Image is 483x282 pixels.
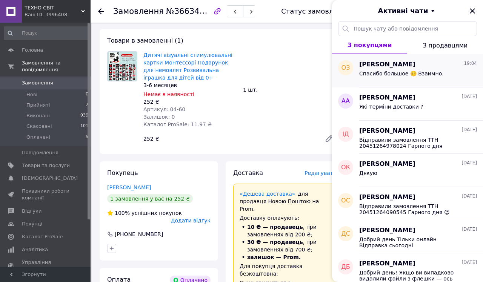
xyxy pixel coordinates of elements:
[461,93,477,100] span: [DATE]
[359,236,466,248] span: Добрий день Тільки онлайн Відправка сьогодні
[247,239,303,245] span: 30 ₴ — продавець
[353,6,462,16] button: Активні чати
[468,6,477,15] button: Закрити
[359,93,415,102] span: [PERSON_NAME]
[423,42,468,49] span: З продавцями
[464,60,477,67] span: 19:04
[22,233,63,240] span: Каталог ProSale
[332,121,483,154] button: ІД[PERSON_NAME][DATE]Відправили замовлення ТТН 20451264978024 Гарного дня
[107,184,151,190] a: [PERSON_NAME]
[461,259,477,266] span: [DATE]
[107,209,182,217] div: успішних покупок
[143,114,175,120] span: Залишок: 0
[341,230,350,238] span: ДС
[305,170,337,176] span: Редагувати
[321,131,337,146] a: Редагувати
[359,137,466,149] span: Відправили замовлення ТТН 20451264978024 Гарного дня
[233,169,263,176] span: Доставка
[25,5,81,11] span: ТЕХНО СВІТ
[332,36,407,54] button: З покупцями
[341,263,350,271] span: дб
[341,196,350,205] span: ОС
[359,270,466,282] span: Добрий день! Якщо ви випадково видалили файли з флешки — ось офіційне посилання, де можна їх зава...
[26,91,37,98] span: Нові
[22,188,70,201] span: Показники роботи компанії
[332,54,483,87] button: ОЗ[PERSON_NAME]19:04Спасибо большое ☺️ Взаимно.
[143,81,237,89] div: 3-6 месяцев
[86,102,88,109] span: 7
[461,226,477,233] span: [DATE]
[341,163,350,172] span: ОК
[240,214,330,222] div: Доставку оплачують:
[332,220,483,253] button: ДС[PERSON_NAME][DATE]Добрий день Тільки онлайн Відправка сьогодні
[332,187,483,220] button: ОС[PERSON_NAME][DATE]Відправили замовлення ТТН 20451264090545 Гарного дня 😉
[332,87,483,121] button: АА[PERSON_NAME][DATE]Які терміни доставки ?
[359,160,415,169] span: [PERSON_NAME]
[359,70,444,77] span: Спасибо большое ☺️ Взаимно.
[341,97,350,106] span: АА
[4,26,89,40] input: Пошук
[22,246,48,253] span: Аналітика
[341,64,350,72] span: ОЗ
[359,127,415,135] span: [PERSON_NAME]
[22,60,91,73] span: Замовлення та повідомлення
[143,98,237,106] div: 252 ₴
[114,230,164,238] div: [PHONE_NUMBER]
[378,6,428,16] span: Активні чати
[359,60,415,69] span: [PERSON_NAME]
[22,162,70,169] span: Товари та послуги
[80,112,88,119] span: 939
[113,7,164,16] span: Замовлення
[461,160,477,166] span: [DATE]
[26,134,50,141] span: Оплачені
[22,175,78,182] span: [DEMOGRAPHIC_DATA]
[86,91,88,98] span: 0
[22,149,58,156] span: Повідомлення
[143,52,232,81] a: Дитячі візуальні стимулювальні картки Монтессорі Подарунок для немовлят Розвивальна іграшка для д...
[98,8,104,15] div: Повернутися назад
[338,21,477,36] input: Пошук чату або повідомлення
[86,134,88,141] span: 5
[240,262,330,277] div: Для покупця доставка безкоштовна.
[240,223,330,238] li: , при замовленнях від 200 ₴;
[407,36,483,54] button: З продавцями
[359,170,377,176] span: Дякую
[22,80,53,86] span: Замовлення
[107,169,138,176] span: Покупець
[80,123,88,130] span: 101
[342,130,349,139] span: ІД
[166,6,220,16] span: №366348791
[348,41,392,49] span: З покупцями
[247,224,303,230] span: 10 ₴ — продавець
[26,123,52,130] span: Скасовані
[461,127,477,133] span: [DATE]
[143,106,185,112] span: Артикул: 04-60
[115,210,130,216] span: 100%
[143,121,212,127] span: Каталог ProSale: 11.97 ₴
[240,191,295,197] a: «Дешева доставка»
[240,190,330,213] div: для продавця Новою Поштою на Prom.
[107,194,193,203] div: 1 замовлення у вас на 252 ₴
[22,221,42,227] span: Покупці
[281,8,351,15] div: Статус замовлення
[171,218,211,224] span: Додати відгук
[359,203,466,215] span: Відправили замовлення ТТН 20451264090545 Гарного дня 😉
[240,84,340,95] div: 1 шт.
[332,154,483,187] button: ОК[PERSON_NAME][DATE]Дякую
[22,208,42,215] span: Відгуки
[247,254,301,260] span: залишок — Prom.
[359,193,415,202] span: [PERSON_NAME]
[26,112,50,119] span: Виконані
[240,238,330,253] li: , при замовленнях від 700 ₴;
[140,133,318,144] div: 252 ₴
[461,193,477,199] span: [DATE]
[25,11,91,18] div: Ваш ID: 3996408
[359,226,415,235] span: [PERSON_NAME]
[108,52,137,81] img: Дитячі візуальні стимулювальні картки Монтессорі Подарунок для немовлят Розвивальна іграшка для д...
[26,102,50,109] span: Прийняті
[22,47,43,54] span: Головна
[107,37,183,44] span: Товари в замовленні (1)
[143,91,194,97] span: Немає в наявності
[22,259,70,273] span: Управління сайтом
[359,104,423,110] span: Які терміни доставки ?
